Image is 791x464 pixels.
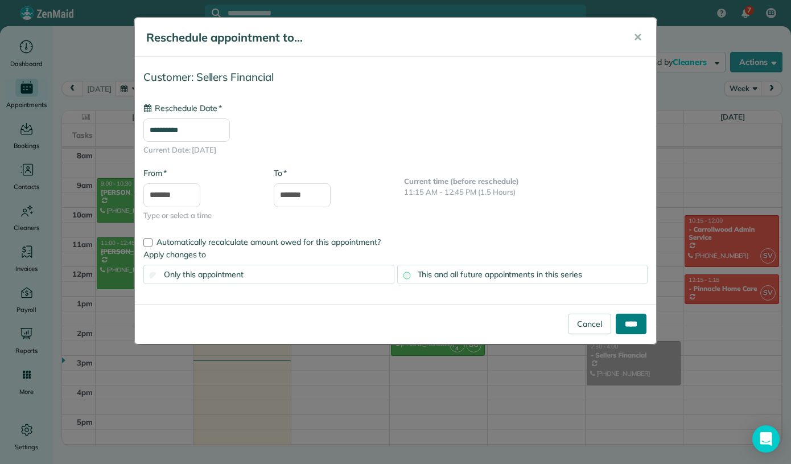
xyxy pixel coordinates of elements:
[143,102,222,114] label: Reschedule Date
[143,210,257,221] span: Type or select a time
[274,167,287,179] label: To
[143,249,648,260] label: Apply changes to
[568,314,611,334] a: Cancel
[404,176,519,186] b: Current time (before reschedule)
[403,272,410,280] input: This and all future appointments in this series
[633,31,642,44] span: ✕
[150,272,157,280] input: Only this appointment
[143,71,648,83] h4: Customer: Sellers Financial
[164,269,244,280] span: Only this appointment
[143,167,167,179] label: From
[752,425,780,453] div: Open Intercom Messenger
[143,145,648,156] span: Current Date: [DATE]
[156,237,381,247] span: Automatically recalculate amount owed for this appointment?
[404,187,648,198] p: 11:15 AM - 12:45 PM (1.5 Hours)
[146,30,617,46] h5: Reschedule appointment to...
[418,269,582,280] span: This and all future appointments in this series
